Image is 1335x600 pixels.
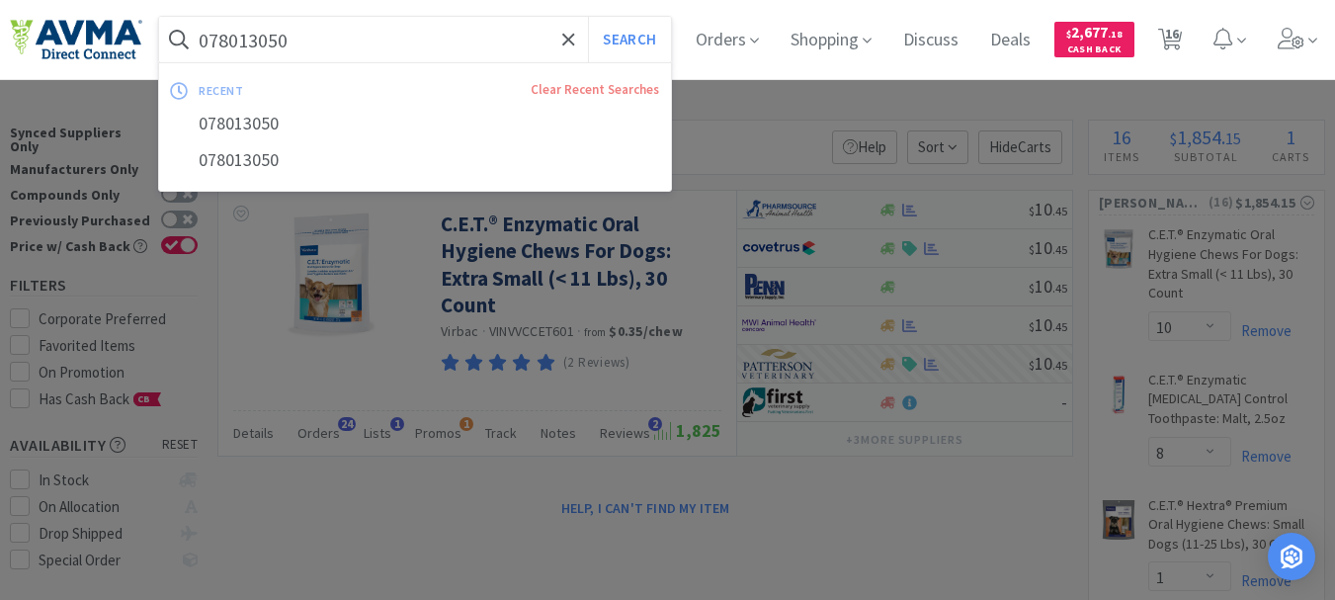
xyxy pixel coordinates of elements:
img: e4e33dab9f054f5782a47901c742baa9_102.png [10,19,142,60]
div: Open Intercom Messenger [1268,533,1315,580]
button: Search [588,17,670,62]
a: Deals [982,32,1039,49]
span: 2,677 [1066,23,1123,42]
span: Cash Back [1066,44,1123,57]
a: Clear Recent Searches [531,81,659,98]
input: Search by item, sku, manufacturer, ingredient, size... [159,17,671,62]
div: 078013050 [159,142,671,179]
a: 16 [1150,34,1191,51]
div: recent [199,75,386,106]
div: 078013050 [159,106,671,142]
a: $2,677.18Cash Back [1054,13,1134,66]
span: . 18 [1108,28,1123,41]
a: Discuss [895,32,966,49]
span: $ [1066,28,1071,41]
